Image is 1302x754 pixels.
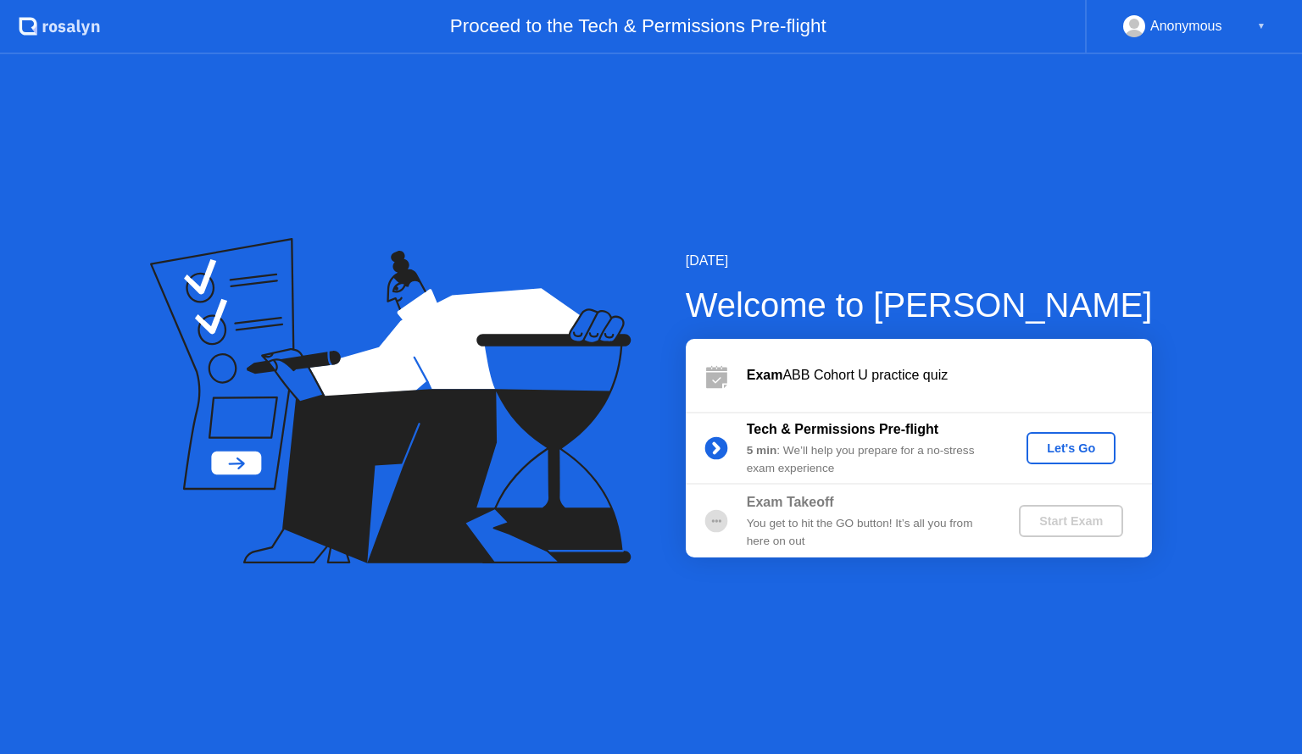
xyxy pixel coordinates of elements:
div: ▼ [1257,15,1266,37]
b: 5 min [747,444,777,457]
b: Exam [747,368,783,382]
div: Welcome to [PERSON_NAME] [686,280,1153,330]
div: [DATE] [686,251,1153,271]
b: Tech & Permissions Pre-flight [747,422,938,436]
button: Let's Go [1027,432,1116,464]
div: You get to hit the GO button! It’s all you from here on out [747,515,991,550]
div: Anonymous [1150,15,1222,37]
div: ABB Cohort U practice quiz [747,365,1152,385]
div: Start Exam [1026,514,1116,528]
button: Start Exam [1019,505,1123,537]
div: : We’ll help you prepare for a no-stress exam experience [747,442,991,477]
b: Exam Takeoff [747,495,834,509]
div: Let's Go [1033,441,1109,455]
